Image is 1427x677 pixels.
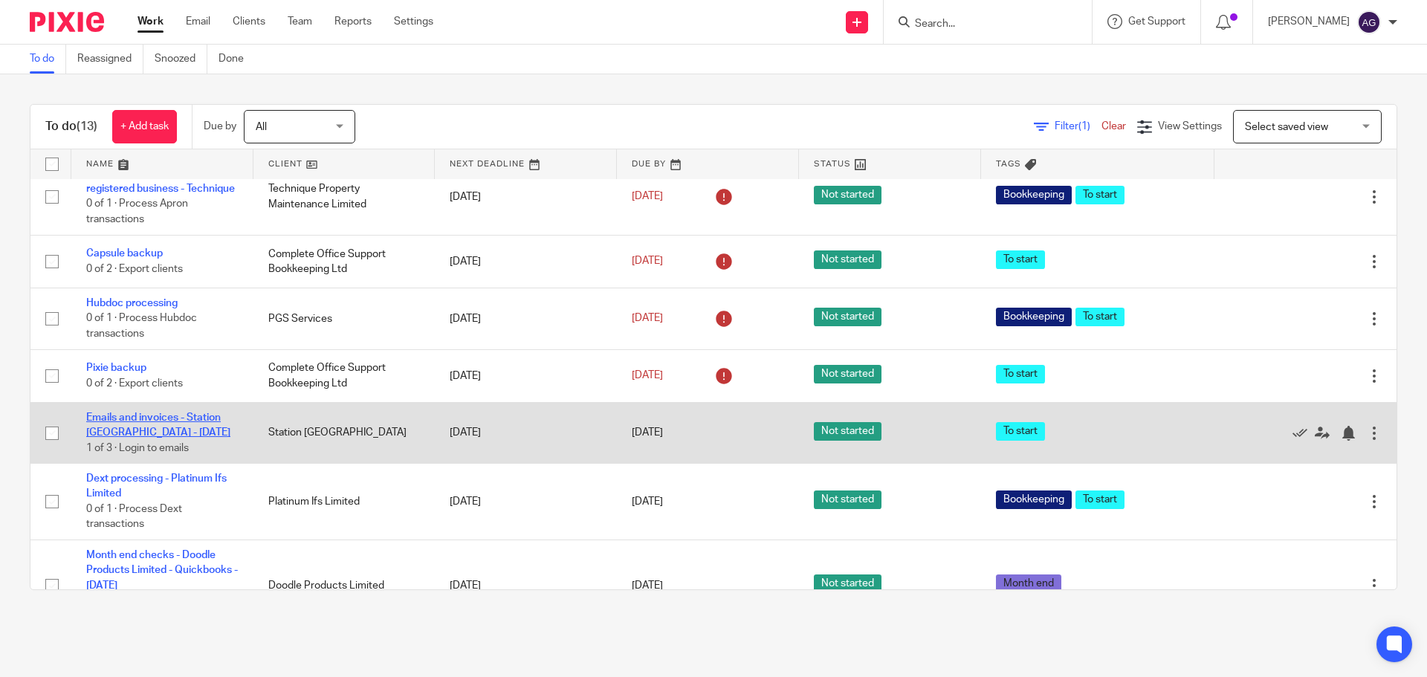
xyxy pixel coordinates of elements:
[86,248,163,259] a: Capsule backup
[1078,121,1090,132] span: (1)
[137,14,164,29] a: Work
[86,264,183,274] span: 0 of 2 · Export clients
[996,160,1021,168] span: Tags
[814,250,881,269] span: Not started
[30,45,66,74] a: To do
[253,402,436,463] td: Station [GEOGRAPHIC_DATA]
[253,540,436,631] td: Doodle Products Limited
[1055,121,1101,132] span: Filter
[86,550,238,591] a: Month end checks - Doodle Products Limited - Quickbooks - [DATE]
[1292,425,1315,440] a: Mark as done
[632,192,663,202] span: [DATE]
[1357,10,1381,34] img: svg%3E
[204,119,236,134] p: Due by
[288,14,312,29] a: Team
[253,158,436,235] td: Technique Property Maintenance Limited
[86,473,227,499] a: Dext processing - Platinum Ifs Limited
[1128,16,1185,27] span: Get Support
[253,235,436,288] td: Complete Office Support Bookkeeping Ltd
[1245,122,1328,132] span: Select saved view
[996,250,1045,269] span: To start
[996,490,1072,509] span: Bookkeeping
[632,256,663,267] span: [DATE]
[814,574,881,593] span: Not started
[814,308,881,326] span: Not started
[435,288,617,349] td: [DATE]
[435,540,617,631] td: [DATE]
[394,14,433,29] a: Settings
[155,45,207,74] a: Snoozed
[112,110,177,143] a: + Add task
[632,496,663,507] span: [DATE]
[435,402,617,463] td: [DATE]
[435,158,617,235] td: [DATE]
[814,422,881,441] span: Not started
[1101,121,1126,132] a: Clear
[1075,490,1125,509] span: To start
[996,422,1045,441] span: To start
[334,14,372,29] a: Reports
[253,288,436,349] td: PGS Services
[1075,186,1125,204] span: To start
[256,122,267,132] span: All
[86,378,183,389] span: 0 of 2 · Export clients
[435,349,617,402] td: [DATE]
[632,314,663,324] span: [DATE]
[186,14,210,29] a: Email
[1075,308,1125,326] span: To start
[77,45,143,74] a: Reassigned
[996,186,1072,204] span: Bookkeeping
[1268,14,1350,29] p: [PERSON_NAME]
[435,235,617,288] td: [DATE]
[30,12,104,32] img: Pixie
[233,14,265,29] a: Clients
[86,412,230,438] a: Emails and invoices - Station [GEOGRAPHIC_DATA] - [DATE]
[86,443,189,453] span: 1 of 3 · Login to emails
[814,186,881,204] span: Not started
[814,365,881,383] span: Not started
[86,298,178,308] a: Hubdoc processing
[996,308,1072,326] span: Bookkeeping
[814,490,881,509] span: Not started
[86,199,188,225] span: 0 of 1 · Process Apron transactions
[86,314,197,340] span: 0 of 1 · Process Hubdoc transactions
[77,120,97,132] span: (13)
[913,18,1047,31] input: Search
[632,580,663,591] span: [DATE]
[435,464,617,540] td: [DATE]
[45,119,97,135] h1: To do
[253,464,436,540] td: Platinum Ifs Limited
[253,349,436,402] td: Complete Office Support Bookkeeping Ltd
[632,371,663,381] span: [DATE]
[996,365,1045,383] span: To start
[1158,121,1222,132] span: View Settings
[86,504,182,530] span: 0 of 1 · Process Dext transactions
[86,363,146,373] a: Pixie backup
[632,427,663,438] span: [DATE]
[996,574,1061,593] span: Month end
[219,45,255,74] a: Done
